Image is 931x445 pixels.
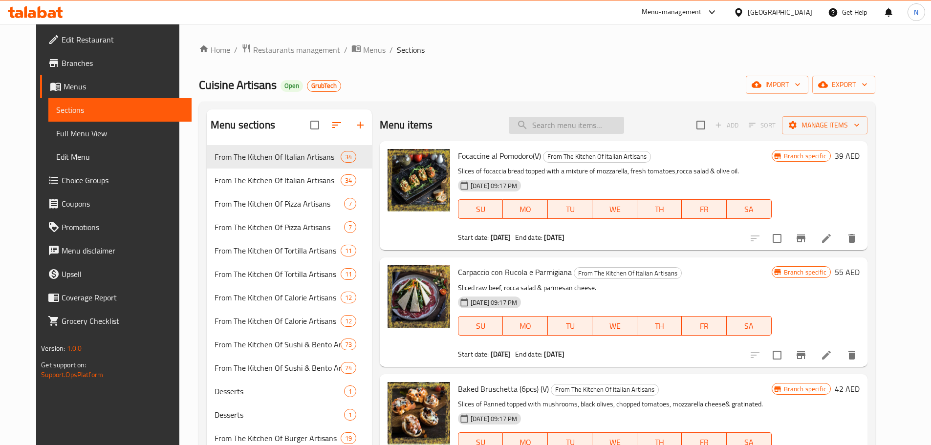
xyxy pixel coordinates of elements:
[40,309,192,333] a: Grocery Checklist
[62,174,184,186] span: Choice Groups
[207,286,372,309] div: From The Kitchen Of Calorie Artisans12
[503,199,548,219] button: MO
[56,104,184,116] span: Sections
[211,118,275,132] h2: Menu sections
[215,432,341,444] span: From The Kitchen Of Burger Artisans
[574,268,681,279] span: From The Kitchen Of Italian Artisans
[543,151,651,163] div: From The Kitchen Of Italian Artisans
[56,127,184,139] span: Full Menu View
[458,316,503,336] button: SU
[544,348,564,360] b: [DATE]
[467,298,521,307] span: [DATE] 09:17 PM
[552,202,589,216] span: TU
[344,385,356,397] div: items
[812,76,875,94] button: export
[780,268,830,277] span: Branch specific
[491,348,511,360] b: [DATE]
[341,245,356,256] div: items
[207,333,372,356] div: From The Kitchen Of Sushi & Bento Artisans73
[62,57,184,69] span: Branches
[215,151,341,163] div: From The Kitchen Of Italian Artisans
[544,231,564,244] b: [DATE]
[780,151,830,161] span: Branch specific
[215,245,341,256] span: From The Kitchen Of Tortilla Artisans
[767,345,787,365] span: Select to update
[40,192,192,215] a: Coupons
[491,231,511,244] b: [DATE]
[62,198,184,210] span: Coupons
[64,81,184,92] span: Menus
[62,245,184,256] span: Menu disclaimer
[789,343,813,367] button: Branch-specific-item
[637,199,682,219] button: TH
[325,113,348,137] span: Sort sections
[458,199,503,219] button: SU
[682,199,727,219] button: FR
[341,363,356,373] span: 74
[641,202,678,216] span: TH
[515,231,542,244] span: End date:
[840,227,864,250] button: delete
[207,192,372,215] div: From The Kitchen Of Pizza Artisans7
[344,409,356,421] div: items
[281,82,303,90] span: Open
[711,118,742,133] span: Add item
[341,315,356,327] div: items
[341,434,356,443] span: 19
[642,6,702,18] div: Menu-management
[215,315,341,327] span: From The Kitchen Of Calorie Artisans
[840,343,864,367] button: delete
[507,202,544,216] span: MO
[344,198,356,210] div: items
[467,181,521,191] span: [DATE] 09:17 PM
[789,227,813,250] button: Branch-specific-item
[458,231,489,244] span: Start date:
[207,403,372,426] div: Desserts1
[215,409,344,421] span: Desserts
[341,152,356,162] span: 34
[380,118,433,132] h2: Menu items
[548,316,593,336] button: TU
[592,199,637,219] button: WE
[727,316,772,336] button: SA
[458,398,772,410] p: Slices of Panned topped with mushrooms, black olives, chopped tomatoes, mozzarella cheese& gratin...
[835,382,860,396] h6: 42 AED
[215,339,341,350] div: From The Kitchen Of Sushi & Bento Artisans
[341,151,356,163] div: items
[48,145,192,169] a: Edit Menu
[351,43,386,56] a: Menus
[731,202,768,216] span: SA
[234,44,238,56] li: /
[748,7,812,18] div: [GEOGRAPHIC_DATA]
[686,202,723,216] span: FR
[56,151,184,163] span: Edit Menu
[462,319,499,333] span: SU
[253,44,340,56] span: Restaurants management
[341,432,356,444] div: items
[62,315,184,327] span: Grocery Checklist
[341,339,356,350] div: items
[41,359,86,371] span: Get support on:
[458,265,572,279] span: Carpaccio con Rucola e Parmigiana
[574,267,682,279] div: From The Kitchen Of Italian Artisans
[215,198,344,210] span: From The Kitchen Of Pizza Artisans
[207,215,372,239] div: From The Kitchen Of Pizza Artisans7
[67,342,82,355] span: 1.0.0
[215,385,344,397] span: Desserts
[551,384,658,395] span: From The Kitchen Of Italian Artisans
[215,362,341,374] div: From The Kitchen Of Sushi & Bento Artisans
[515,348,542,360] span: End date:
[215,292,341,303] span: From The Kitchen Of Calorie Artisans
[40,75,192,98] a: Menus
[742,118,782,133] span: Select section first
[345,387,356,396] span: 1
[914,7,918,18] span: N
[458,348,489,360] span: Start date:
[341,292,356,303] div: items
[48,98,192,122] a: Sections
